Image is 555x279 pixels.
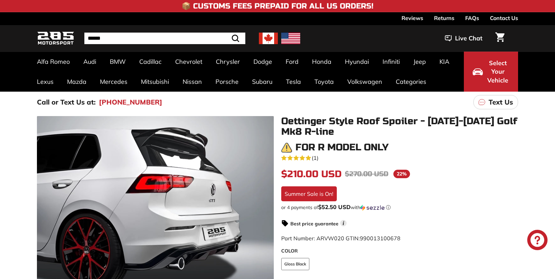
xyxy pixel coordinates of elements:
[407,52,433,72] a: Jeep
[134,72,176,92] a: Mitsubishi
[281,168,342,180] span: $210.00 USD
[295,142,389,153] h3: For R model only
[305,52,338,72] a: Honda
[281,204,518,211] div: or 4 payments of with
[393,170,410,178] span: 22%
[37,97,96,107] p: Call or Text Us at:
[464,52,518,92] button: Select Your Vehicle
[473,95,518,109] a: Text Us
[308,72,341,92] a: Toyota
[402,12,423,24] a: Reviews
[433,52,456,72] a: KIA
[340,220,347,226] span: i
[84,33,245,44] input: Search
[209,52,247,72] a: Chrysler
[345,170,388,178] span: $270.00 USD
[182,2,373,10] h4: 📦 Customs Fees Prepaid for All US Orders!
[455,34,482,43] span: Live Chat
[436,30,491,47] button: Live Chat
[77,52,103,72] a: Audi
[279,72,308,92] a: Tesla
[360,205,385,211] img: Sezzle
[281,186,337,201] div: Summer Sale is On!
[376,52,407,72] a: Infiniti
[30,72,60,92] a: Lexus
[209,72,245,92] a: Porsche
[281,247,518,255] label: COLOR
[312,154,318,162] span: (1)
[486,59,509,85] span: Select Your Vehicle
[490,12,518,24] a: Contact Us
[290,221,338,227] strong: Best price guarantee
[338,52,376,72] a: Hyundai
[318,203,351,210] span: $52.50 USD
[99,97,162,107] a: [PHONE_NUMBER]
[281,116,518,137] h1: Oettinger Style Roof Spoiler - [DATE]-[DATE] Golf Mk8 R-line
[37,31,74,46] img: Logo_285_Motorsport_areodynamics_components
[60,72,93,92] a: Mazda
[465,12,479,24] a: FAQs
[341,72,389,92] a: Volkswagen
[281,235,400,242] span: Part Number: ARVW020 GTIN:
[247,52,279,72] a: Dodge
[281,153,518,162] a: 5.0 rating (1 votes)
[491,27,509,50] a: Cart
[281,142,292,153] img: warning.png
[525,230,550,252] inbox-online-store-chat: Shopify online store chat
[360,235,400,242] span: 990013100678
[93,72,134,92] a: Mercedes
[245,72,279,92] a: Subaru
[30,52,77,72] a: Alfa Romeo
[103,52,132,72] a: BMW
[279,52,305,72] a: Ford
[176,72,209,92] a: Nissan
[389,72,433,92] a: Categories
[132,52,168,72] a: Cadillac
[489,97,513,107] p: Text Us
[168,52,209,72] a: Chevrolet
[434,12,454,24] a: Returns
[281,204,518,211] div: or 4 payments of$52.50 USDwithSezzle Click to learn more about Sezzle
